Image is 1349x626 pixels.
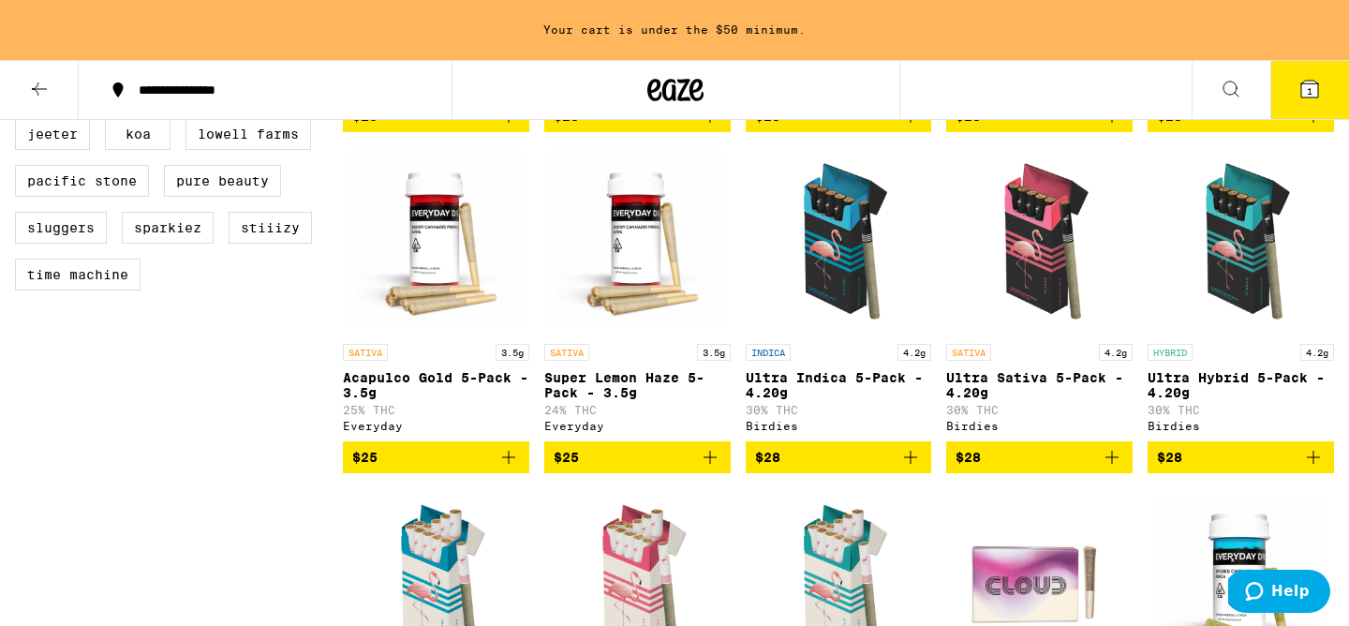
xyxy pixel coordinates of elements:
img: Everyday - Super Lemon Haze 5-Pack - 3.5g [544,147,731,335]
span: $28 [956,450,981,465]
p: 4.2g [1099,344,1133,361]
label: Time Machine [15,259,141,291]
button: Add to bag [544,441,731,473]
span: $28 [1157,450,1182,465]
p: 24% THC [544,404,731,416]
label: STIIIZY [229,212,312,244]
span: 1 [1307,85,1312,97]
button: Add to bag [946,441,1133,473]
div: Birdies [746,420,932,432]
div: Birdies [946,420,1133,432]
p: 3.5g [697,344,731,361]
img: Birdies - Ultra Hybrid 5-Pack - 4.20g [1148,147,1334,335]
button: 1 [1270,61,1349,119]
div: Everyday [544,420,731,432]
p: SATIVA [343,344,388,361]
div: Everyday [343,420,529,432]
label: Sparkiez [122,212,214,244]
label: Pure Beauty [164,165,281,197]
div: Birdies [1148,420,1334,432]
iframe: Opens a widget where you can find more information [1228,570,1330,617]
img: Everyday - Acapulco Gold 5-Pack - 3.5g [343,147,529,335]
p: Ultra Indica 5-Pack - 4.20g [746,370,932,400]
span: $28 [755,450,780,465]
label: Koa [105,118,170,150]
button: Add to bag [1148,441,1334,473]
a: Open page for Acapulco Gold 5-Pack - 3.5g from Everyday [343,147,529,441]
p: 4.2g [1300,344,1334,361]
label: Pacific Stone [15,165,149,197]
label: Sluggers [15,212,107,244]
p: Super Lemon Haze 5-Pack - 3.5g [544,370,731,400]
label: Lowell Farms [185,118,311,150]
button: Add to bag [746,441,932,473]
a: Open page for Super Lemon Haze 5-Pack - 3.5g from Everyday [544,147,731,441]
a: Open page for Ultra Sativa 5-Pack - 4.20g from Birdies [946,147,1133,441]
p: 25% THC [343,404,529,416]
p: 30% THC [1148,404,1334,416]
p: Acapulco Gold 5-Pack - 3.5g [343,370,529,400]
p: HYBRID [1148,344,1193,361]
img: Birdies - Ultra Sativa 5-Pack - 4.20g [946,147,1133,335]
p: 30% THC [746,404,932,416]
a: Open page for Ultra Indica 5-Pack - 4.20g from Birdies [746,147,932,441]
label: Jeeter [15,118,90,150]
p: 4.2g [897,344,931,361]
span: $25 [554,450,579,465]
p: 30% THC [946,404,1133,416]
p: 3.5g [496,344,529,361]
span: $25 [352,450,378,465]
p: INDICA [746,344,791,361]
p: Ultra Hybrid 5-Pack - 4.20g [1148,370,1334,400]
p: SATIVA [946,344,991,361]
p: Ultra Sativa 5-Pack - 4.20g [946,370,1133,400]
p: SATIVA [544,344,589,361]
img: Birdies - Ultra Indica 5-Pack - 4.20g [746,147,932,335]
button: Add to bag [343,441,529,473]
a: Open page for Ultra Hybrid 5-Pack - 4.20g from Birdies [1148,147,1334,441]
